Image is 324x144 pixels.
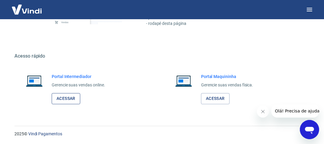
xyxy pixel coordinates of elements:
a: Acessar [201,93,230,104]
h5: Acesso rápido [14,53,310,59]
img: Vindi [7,0,46,19]
p: - rodapé desta página [146,21,295,27]
iframe: Fechar mensagem [257,106,269,118]
a: Acessar [52,93,80,104]
p: Gerencie suas vendas física. [201,82,253,88]
img: Imagem de um notebook aberto [22,74,47,88]
p: 2025 © [14,131,310,137]
img: Imagem de um notebook aberto [171,74,196,88]
iframe: Mensagem da empresa [271,104,319,118]
h6: Portal Intermediador [52,74,105,80]
p: Gerencie suas vendas online. [52,82,105,88]
iframe: Botão para abrir a janela de mensagens [300,120,319,139]
a: Vindi Pagamentos [28,132,62,136]
span: Olá! Precisa de ajuda? [4,4,50,9]
h6: Portal Maquininha [201,74,253,80]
